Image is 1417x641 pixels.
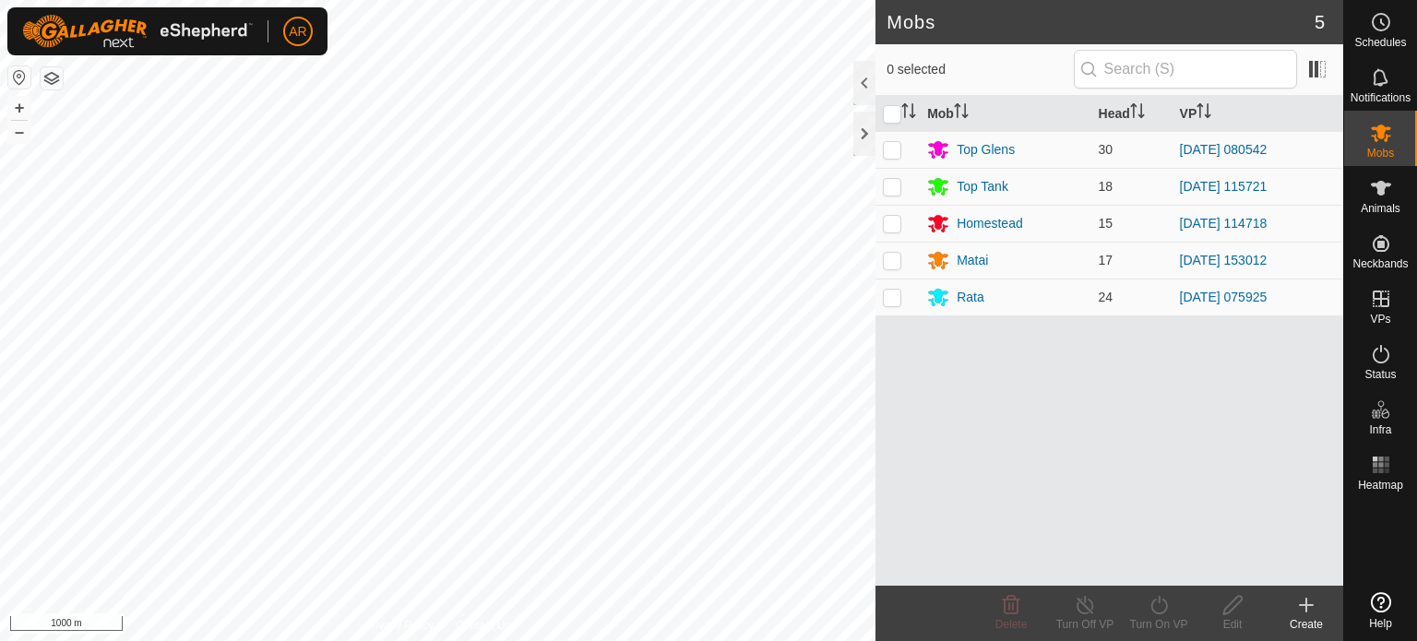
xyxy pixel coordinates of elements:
span: Mobs [1367,148,1394,159]
span: Schedules [1354,37,1406,48]
span: 30 [1099,142,1113,157]
a: [DATE] 114718 [1180,216,1268,231]
h2: Mobs [887,11,1315,33]
span: 0 selected [887,60,1073,79]
span: 24 [1099,290,1113,304]
a: [DATE] 080542 [1180,142,1268,157]
th: VP [1173,96,1343,132]
button: + [8,97,30,119]
span: AR [289,22,306,42]
span: Delete [995,618,1028,631]
span: Notifications [1351,92,1411,103]
th: Head [1091,96,1173,132]
p-sorticon: Activate to sort [901,106,916,121]
img: Gallagher Logo [22,15,253,48]
input: Search (S) [1074,50,1297,89]
a: [DATE] 115721 [1180,179,1268,194]
span: 18 [1099,179,1113,194]
div: Matai [957,251,988,270]
th: Mob [920,96,1090,132]
span: 5 [1315,8,1325,36]
span: 17 [1099,253,1113,267]
button: Reset Map [8,66,30,89]
span: Help [1369,618,1392,629]
div: Create [1269,616,1343,633]
div: Homestead [957,214,1023,233]
p-sorticon: Activate to sort [1130,106,1145,121]
div: Top Glens [957,140,1015,160]
button: Map Layers [41,67,63,89]
span: Infra [1369,424,1391,435]
span: Status [1364,369,1396,380]
button: – [8,121,30,143]
a: Contact Us [456,617,510,634]
span: VPs [1370,314,1390,325]
div: Edit [1196,616,1269,633]
span: Heatmap [1358,480,1403,491]
div: Top Tank [957,177,1008,196]
span: Neckbands [1352,258,1408,269]
p-sorticon: Activate to sort [1197,106,1211,121]
a: Help [1344,585,1417,636]
a: Privacy Policy [365,617,435,634]
div: Turn On VP [1122,616,1196,633]
div: Turn Off VP [1048,616,1122,633]
span: Animals [1361,203,1400,214]
p-sorticon: Activate to sort [954,106,969,121]
a: [DATE] 153012 [1180,253,1268,267]
span: 15 [1099,216,1113,231]
div: Rata [957,288,984,307]
a: [DATE] 075925 [1180,290,1268,304]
